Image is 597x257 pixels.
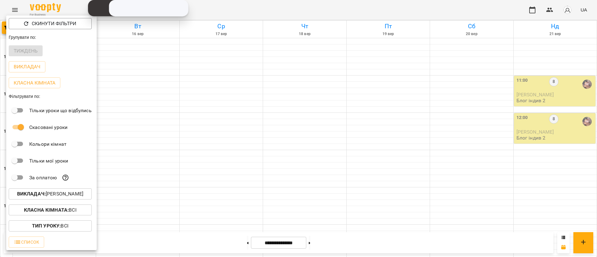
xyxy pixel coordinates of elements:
button: Список [9,236,44,248]
p: Викладач [14,63,40,71]
p: Скинути фільтри [32,20,76,27]
p: Скасовані уроки [29,124,67,131]
button: Тип Уроку:Всі [9,220,92,232]
p: [PERSON_NAME] [17,190,83,198]
div: Групувати по: [6,32,97,43]
button: Викладач:[PERSON_NAME] [9,188,92,200]
span: Список [14,238,39,246]
p: Всі [32,222,68,230]
button: Класна кімната:Всі [9,204,92,216]
p: Тільки мої уроки [29,157,68,165]
p: Всі [24,206,76,214]
b: Тип Уроку : [32,223,61,229]
p: За оплатою [29,174,57,181]
b: Викладач : [17,191,46,197]
p: Кольори кімнат [29,140,67,148]
p: Тільки уроки що відбулись [29,107,92,114]
div: Фільтрувати по: [6,91,97,102]
button: Скинути фільтри [9,18,92,29]
button: Викладач [9,61,45,72]
button: Класна кімната [9,77,60,89]
p: Класна кімната [14,79,55,87]
b: Класна кімната : [24,207,69,213]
